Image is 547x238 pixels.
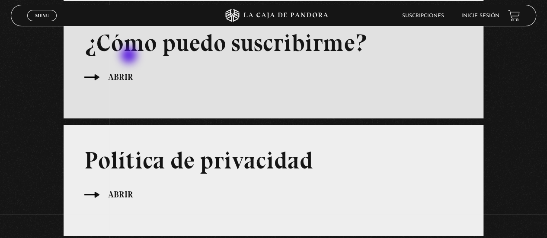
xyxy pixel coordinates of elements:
a: Suscripciones [402,13,444,19]
span: Abrir [108,70,133,84]
h3: ¿Cómo puedo suscribirme? [84,29,462,57]
a: Inicie sesión [461,13,499,19]
span: Cerrar [32,20,52,26]
a: Política de privacidad Abrir [84,146,462,202]
a: View your shopping cart [508,10,520,22]
h3: Política de privacidad [84,146,462,175]
span: Abrir [108,188,133,201]
span: Menu [35,13,49,18]
a: ¿Cómo puedo suscribirme? Abrir [84,29,462,85]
